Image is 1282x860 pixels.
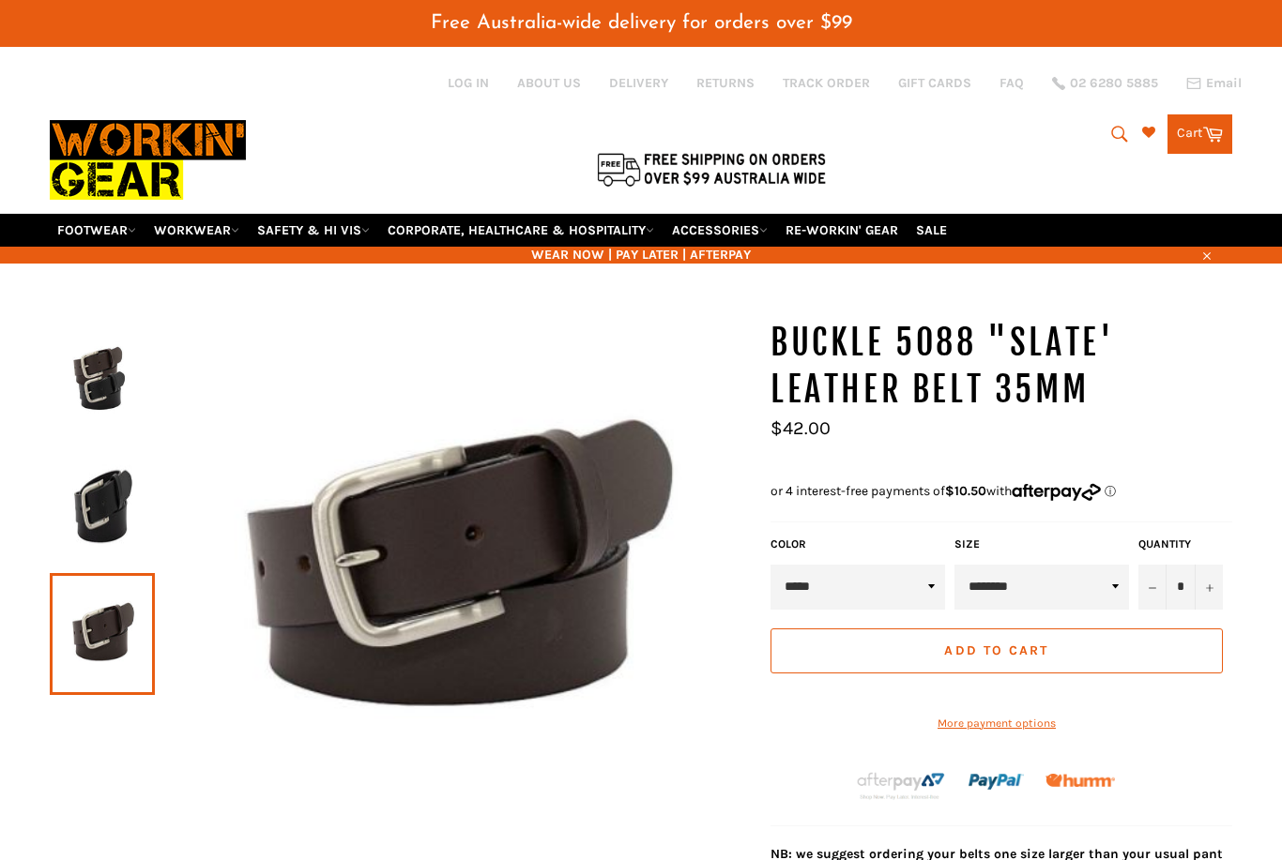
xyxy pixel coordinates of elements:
img: Workin Gear - BUCKLE 5088 "Slate' Leather Belt 35mm [155,320,752,828]
a: WORKWEAR [146,214,247,247]
a: Log in [448,75,489,91]
span: WEAR NOW | PAY LATER | AFTERPAY [50,246,1232,264]
a: SALE [908,214,954,247]
h1: BUCKLE 5088 "Slate' Leather Belt 35mm [771,320,1232,413]
a: CORPORATE, HEALTHCARE & HOSPITALITY [380,214,662,247]
a: ABOUT US [517,74,581,92]
img: Workin Gear - BUCKLE 5088 "Slate' Leather Belt 35mm [59,331,145,434]
label: Size [954,536,1129,552]
a: DELIVERY [609,74,668,92]
a: GIFT CARDS [898,74,971,92]
a: 02 6280 5885 [1052,77,1158,90]
img: Flat $9.95 shipping Australia wide [594,149,829,189]
span: Add to Cart [944,642,1048,658]
img: Afterpay-Logo-on-dark-bg_large.png [855,770,947,802]
a: TRACK ORDER [783,74,870,92]
label: Quantity [1138,536,1223,552]
span: 02 6280 5885 [1070,77,1158,90]
button: Increase item quantity by one [1195,565,1223,610]
img: Workin Gear - BUCKLE 5088 "Slate' Leather Belt 35mm [59,457,145,560]
label: Color [771,536,945,552]
a: FOOTWEAR [50,214,144,247]
a: Email [1186,76,1242,91]
img: Workin Gear leaders in Workwear, Safety Boots, PPE, Uniforms. Australia's No.1 in Workwear [50,107,246,213]
a: RETURNS [696,74,755,92]
img: paypal.png [969,754,1024,809]
a: RE-WORKIN' GEAR [778,214,906,247]
span: $42.00 [771,417,831,439]
a: Cart [1168,114,1232,154]
span: Email [1206,77,1242,90]
a: More payment options [771,716,1223,732]
a: ACCESSORIES [664,214,775,247]
button: Add to Cart [771,628,1223,673]
a: SAFETY & HI VIS [250,214,377,247]
button: Reduce item quantity by one [1138,565,1167,610]
img: Humm_core_logo_RGB-01_300x60px_small_195d8312-4386-4de7-b182-0ef9b6303a37.png [1045,774,1115,788]
a: FAQ [1000,74,1024,92]
span: Free Australia-wide delivery for orders over $99 [431,13,852,33]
